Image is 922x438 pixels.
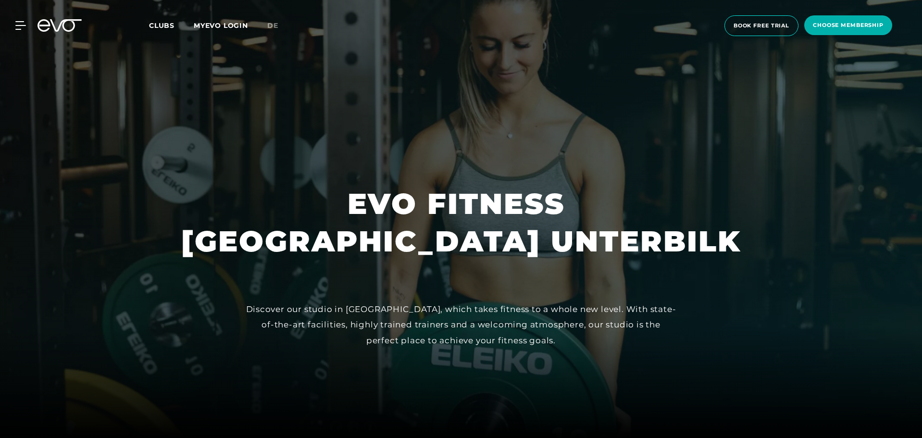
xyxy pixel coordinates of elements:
[245,301,677,348] div: Discover our studio in [GEOGRAPHIC_DATA], which takes fitness to a whole new level. With state-of...
[181,185,741,260] h1: EVO FITNESS [GEOGRAPHIC_DATA] UNTERBILK
[801,15,895,36] a: choose membership
[267,20,290,31] a: de
[734,22,789,30] span: book free trial
[267,21,278,30] span: de
[149,21,174,30] span: Clubs
[813,21,884,29] span: choose membership
[149,21,194,30] a: Clubs
[194,21,248,30] a: MYEVO LOGIN
[722,15,801,36] a: book free trial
